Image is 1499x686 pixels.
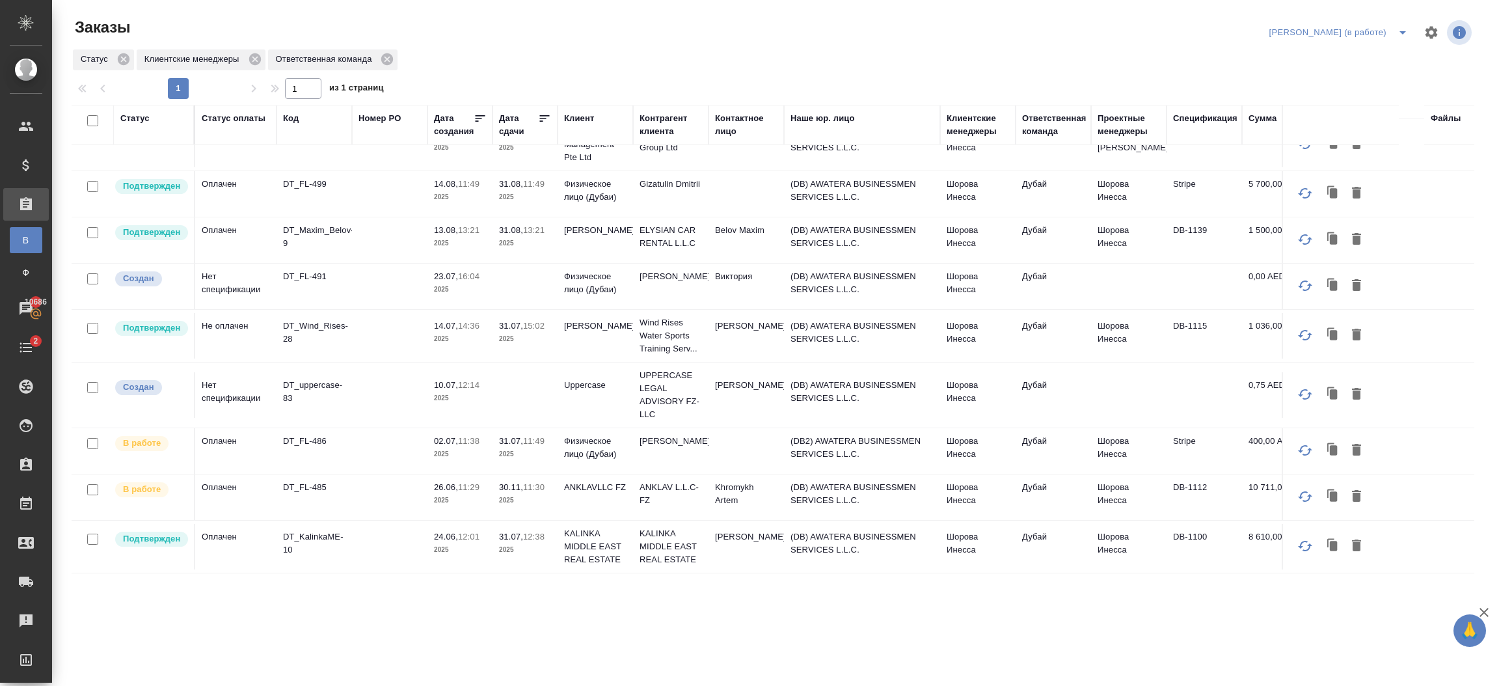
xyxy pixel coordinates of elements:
p: 2025 [499,237,551,250]
p: KALINKA MIDDLE EAST REAL ESTATE [564,527,627,566]
td: 8 610,00 AED [1242,524,1307,569]
div: Выставляется автоматически при создании заказа [114,270,187,288]
button: Удалить [1345,323,1368,348]
p: [PERSON_NAME] [564,320,627,333]
td: (DB2) AWATERA BUSINESSMEN SERVICES L.L.C. [784,428,940,474]
td: Оплачен [195,524,277,569]
td: Шорова Инесса [940,428,1016,474]
a: В [10,227,42,253]
td: (DB) AWATERA BUSINESSMEN SERVICES L.L.C. [784,217,940,263]
td: Дубай [1016,372,1091,418]
div: Сумма [1249,112,1276,125]
p: 2025 [434,283,486,296]
div: Спецификация [1173,112,1237,125]
td: Нет спецификации [195,372,277,418]
p: 2025 [499,494,551,507]
button: Удалить [1345,534,1368,558]
td: Оплачен [195,171,277,217]
td: Дубай [1016,474,1091,520]
p: [PERSON_NAME] [640,435,702,448]
div: Выставляется автоматически при создании заказа [114,379,187,396]
td: (DB) AWATERA BUSINESSMEN SERVICES L.L.C. [784,171,940,217]
p: [PERSON_NAME] [640,270,702,283]
p: 2025 [434,543,486,556]
p: 31.08, [499,225,523,235]
button: Обновить [1290,379,1321,410]
p: Gizatulin Dmitrii [640,178,702,191]
p: 2025 [434,141,486,154]
div: Дата создания [434,112,474,138]
p: UPPERCASE LEGAL ADVISORY FZ-LLC [640,369,702,421]
td: Шорова Инесса [940,217,1016,263]
button: Клонировать [1321,534,1345,558]
td: Шорова Инесса [940,474,1016,520]
td: Stripe [1167,428,1242,474]
p: В работе [123,483,161,496]
button: Удалить [1345,382,1368,407]
td: DB-1112 [1167,474,1242,520]
span: 🙏 [1459,617,1481,644]
p: 13.08, [434,225,458,235]
button: Удалить [1345,484,1368,509]
td: Шорова Инесса [1091,171,1167,217]
p: DT_uppercase-83 [283,379,345,405]
td: Stripe [1167,171,1242,217]
button: Удалить [1345,227,1368,252]
div: Выставляет ПМ после принятия заказа от КМа [114,481,187,499]
button: Удалить [1345,273,1368,298]
td: (DB) AWATERA BUSINESSMEN SERVICES L.L.C. [784,372,940,418]
p: 02.07, [434,436,458,446]
div: Ответственная команда [268,49,398,70]
button: Обновить [1290,320,1321,351]
td: Belov Maxim [709,217,784,263]
td: Khromykh Artem [709,474,784,520]
p: Подтвержден [123,532,180,545]
p: 2025 [499,333,551,346]
p: Физическое лицо (Дубаи) [564,178,627,204]
div: Статус оплаты [202,112,265,125]
p: ANKLAVLLC FZ [564,481,627,494]
span: В [16,234,36,247]
td: Шорова Инесса [1091,217,1167,263]
td: Шорова Инесса [940,524,1016,569]
button: Клонировать [1321,484,1345,509]
p: Подтвержден [123,322,180,335]
p: Клиентские менеджеры [144,53,244,66]
p: 2025 [434,191,486,204]
td: Шорова Инесса [940,313,1016,359]
button: Клонировать [1321,323,1345,348]
td: DB-1115 [1167,313,1242,359]
td: Оплачен [195,474,277,520]
button: Обновить [1290,530,1321,562]
button: Клонировать [1321,438,1345,463]
button: Клонировать [1321,382,1345,407]
div: split button [1265,22,1416,43]
button: Клонировать [1321,273,1345,298]
button: 🙏 [1453,614,1486,647]
div: Файлы [1431,112,1461,125]
p: DT_Wind_Rises-28 [283,320,345,346]
div: Выставляет КМ после уточнения всех необходимых деталей и получения согласия клиента на запуск. С ... [114,224,187,241]
td: Дубай [1016,171,1091,217]
p: 26.06, [434,482,458,492]
p: 23.07, [434,271,458,281]
button: Обновить [1290,224,1321,255]
span: Настроить таблицу [1416,17,1447,48]
button: Клонировать [1321,181,1345,206]
td: 1 500,00 AED [1242,217,1307,263]
td: Шорова Инесса [940,264,1016,309]
p: Создан [123,272,154,285]
td: Шорова Инесса [1091,524,1167,569]
td: 1 036,00 AED [1242,313,1307,359]
p: Подтвержден [123,226,180,239]
p: 31.07, [499,321,523,331]
td: 400,00 AED [1242,428,1307,474]
p: В работе [123,437,161,450]
p: DT_KalinkaME-10 [283,530,345,556]
a: Ф [10,260,42,286]
p: 12:01 [458,532,479,542]
div: Клиентские менеджеры [137,49,265,70]
p: KALINKA MIDDLE EAST REAL ESTATE [640,527,702,566]
p: [PERSON_NAME] [564,224,627,237]
p: 10.07, [434,380,458,390]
